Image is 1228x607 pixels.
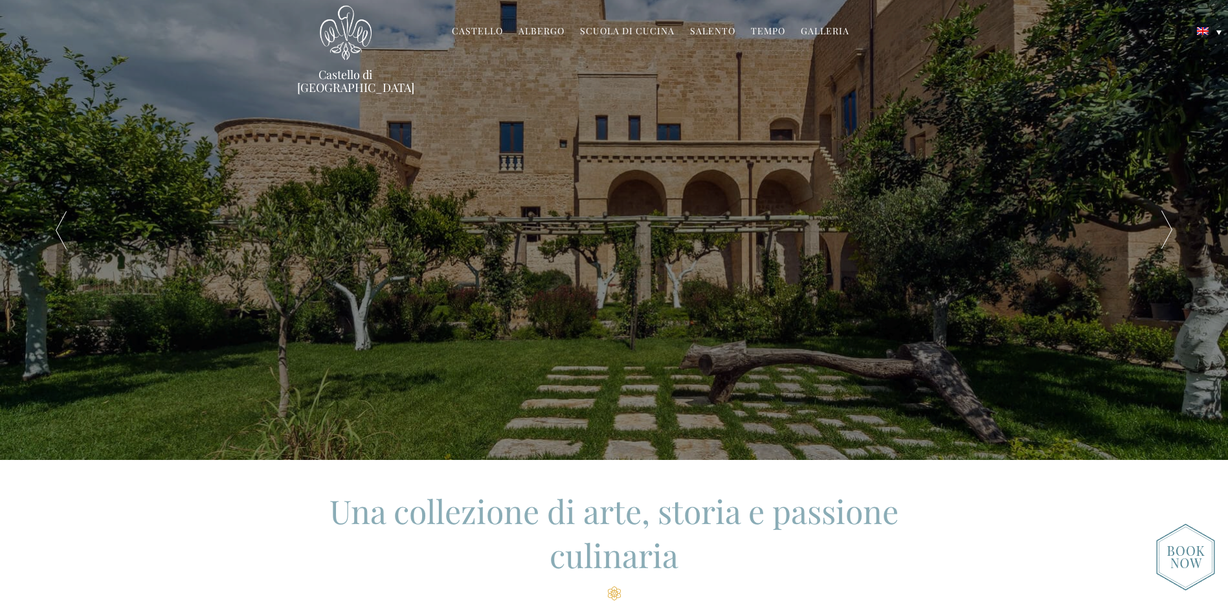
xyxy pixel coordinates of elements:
[751,25,785,40] a: Tempo
[452,25,503,40] a: Castello
[297,68,394,94] a: Castello di [GEOGRAPHIC_DATA]
[580,25,675,40] a: Scuola di Cucina
[801,25,849,40] a: Galleria
[329,489,899,577] span: Una collezione di arte, storia e passione culinaria
[1156,523,1215,591] img: new-booknow.png
[690,25,735,40] a: Salento
[1197,27,1209,35] img: Inglese
[519,25,564,40] a: Albergo
[320,5,372,60] img: Castello di Ugento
